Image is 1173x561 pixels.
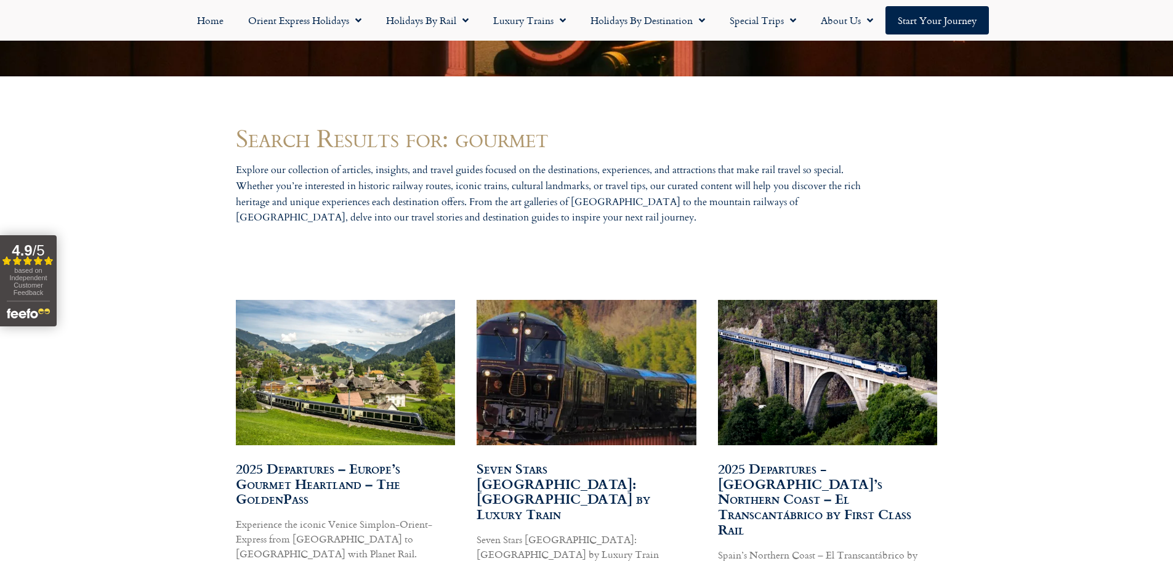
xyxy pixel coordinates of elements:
[185,6,236,34] a: Home
[236,458,400,509] a: 2025 Departures – Europe’s Gourmet Heartland – The GoldenPass
[481,6,578,34] a: Luxury Trains
[236,163,876,225] p: Explore our collection of articles, insights, and travel guides focused on the destinations, expe...
[6,6,1167,34] nav: Menu
[808,6,885,34] a: About Us
[236,517,456,561] p: Experience the iconic Venice Simplon-Orient-Express from [GEOGRAPHIC_DATA] to [GEOGRAPHIC_DATA] w...
[717,6,808,34] a: Special Trips
[374,6,481,34] a: Holidays by Rail
[885,6,989,34] a: Start your Journey
[236,126,938,150] h1: Search Results for: gourmet
[477,458,650,524] a: Seven Stars [GEOGRAPHIC_DATA]: [GEOGRAPHIC_DATA] by Luxury Train
[236,6,374,34] a: Orient Express Holidays
[578,6,717,34] a: Holidays by Destination
[718,458,911,539] a: 2025 Departures -[GEOGRAPHIC_DATA]’s Northern Coast – El Transcantábrico by First Class Rail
